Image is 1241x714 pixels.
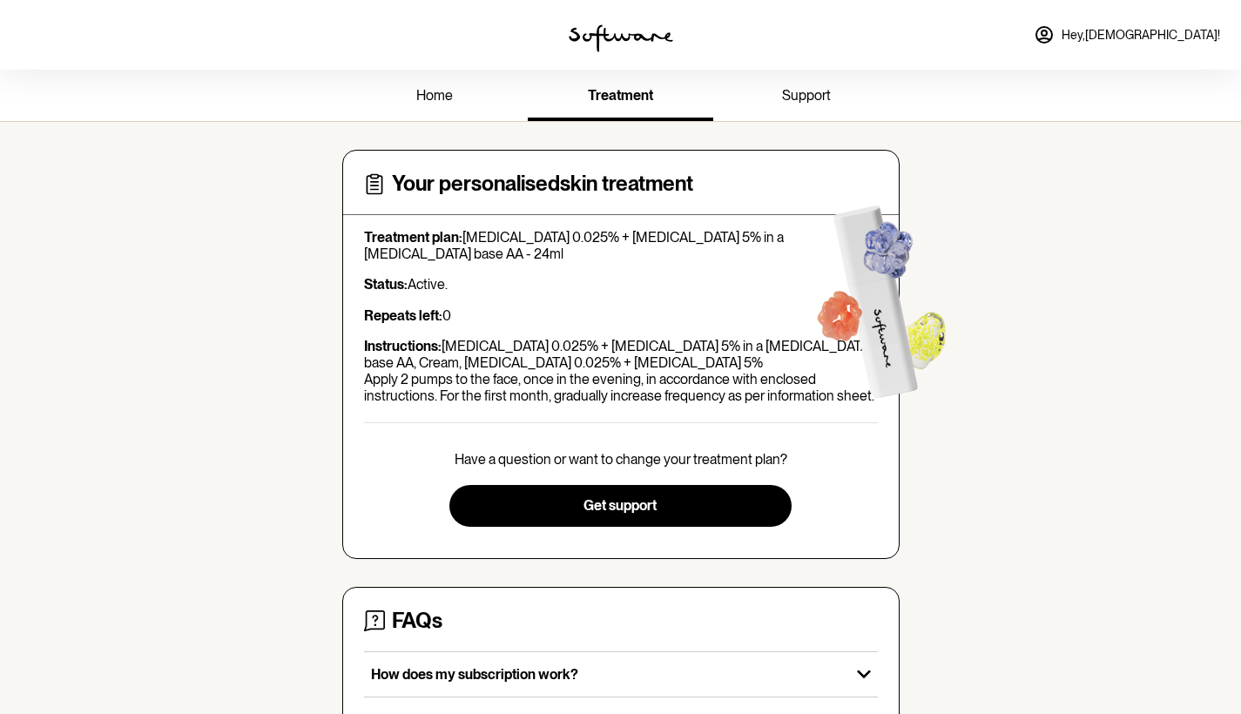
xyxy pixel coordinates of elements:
h4: Your personalised skin treatment [392,172,693,197]
a: treatment [528,73,713,121]
strong: Instructions: [364,338,442,354]
span: Get support [583,497,657,514]
p: Active. [364,276,878,293]
img: software logo [569,24,673,52]
h4: FAQs [392,609,442,634]
a: home [342,73,528,121]
p: 0 [364,307,878,324]
strong: Status: [364,276,408,293]
p: [MEDICAL_DATA] 0.025% + [MEDICAL_DATA] 5% in a [MEDICAL_DATA] base AA - 24ml [364,229,878,262]
button: Get support [449,485,792,527]
p: Have a question or want to change your treatment plan? [455,451,787,468]
span: support [782,87,831,104]
span: treatment [588,87,653,104]
p: How does my subscription work? [371,666,843,683]
button: How does my subscription work? [364,652,878,697]
strong: Treatment plan: [364,229,462,246]
span: home [416,87,453,104]
img: Software treatment bottle [780,172,976,421]
p: [MEDICAL_DATA] 0.025% + [MEDICAL_DATA] 5% in a [MEDICAL_DATA] base AA, Cream, [MEDICAL_DATA] 0.02... [364,338,878,405]
a: support [713,73,899,121]
span: Hey, [DEMOGRAPHIC_DATA] ! [1062,28,1220,43]
strong: Repeats left: [364,307,442,324]
a: Hey,[DEMOGRAPHIC_DATA]! [1023,14,1231,56]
